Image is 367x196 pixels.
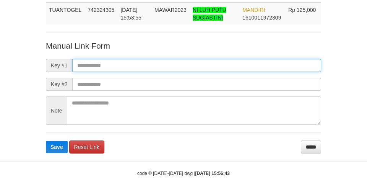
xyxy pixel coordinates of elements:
[137,171,230,176] small: code © [DATE]-[DATE] dwg |
[193,7,226,21] span: Nama rekening >18 huruf, harap diedit
[84,3,117,24] td: 742324305
[46,78,72,91] span: Key #2
[46,40,321,51] p: Manual Link Form
[46,141,68,153] button: Save
[46,96,67,125] span: Note
[154,7,187,13] span: MAWAR2023
[242,7,265,13] span: MANDIRI
[74,144,99,150] span: Reset Link
[46,59,72,72] span: Key #1
[46,3,84,24] td: TUANTOGEL
[50,144,63,150] span: Save
[288,7,316,13] span: Rp 125,000
[195,171,230,176] strong: [DATE] 15:56:43
[69,140,104,154] a: Reset Link
[120,7,141,21] span: [DATE] 15:53:55
[242,15,281,21] span: Copy 1610011972309 to clipboard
